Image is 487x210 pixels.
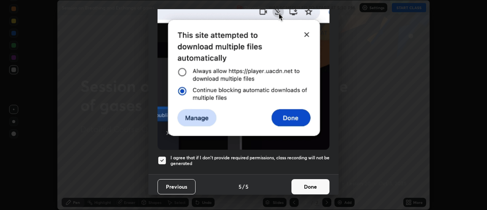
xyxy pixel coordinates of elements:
button: Previous [158,179,196,194]
h4: 5 [239,183,242,191]
h5: I agree that if I don't provide required permissions, class recording will not be generated [170,155,329,167]
h4: 5 [245,183,248,191]
h4: / [242,183,245,191]
button: Done [291,179,329,194]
